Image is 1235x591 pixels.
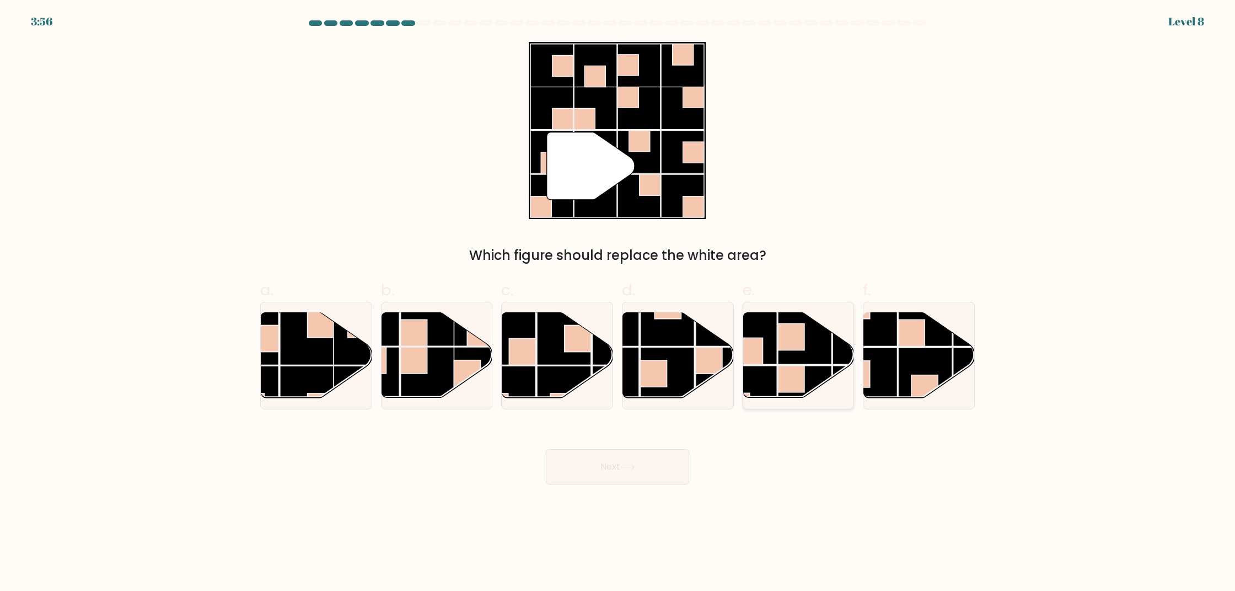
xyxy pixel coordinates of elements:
[547,132,635,200] g: "
[381,279,394,301] span: b.
[546,449,689,484] button: Next
[863,279,871,301] span: f.
[1168,13,1204,30] div: Level 8
[622,279,635,301] span: d.
[501,279,513,301] span: c.
[743,279,755,301] span: e.
[31,13,52,30] div: 3:56
[260,279,273,301] span: a.
[267,246,968,265] div: Which figure should replace the white area?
